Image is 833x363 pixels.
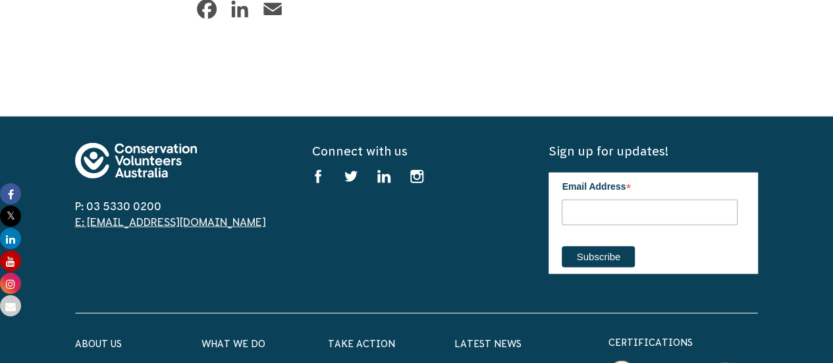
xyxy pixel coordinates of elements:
[311,143,521,159] h5: Connect with us
[562,173,738,198] label: Email Address
[75,339,122,349] a: About Us
[75,143,197,179] img: logo-footer.svg
[549,143,758,159] h5: Sign up for updates!
[608,335,759,350] p: certifications
[75,216,266,228] a: E: [EMAIL_ADDRESS][DOMAIN_NAME]
[202,339,265,349] a: What We Do
[75,200,161,212] a: P: 03 5330 0200
[454,339,522,349] a: Latest News
[328,339,395,349] a: Take Action
[562,246,635,267] input: Subscribe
